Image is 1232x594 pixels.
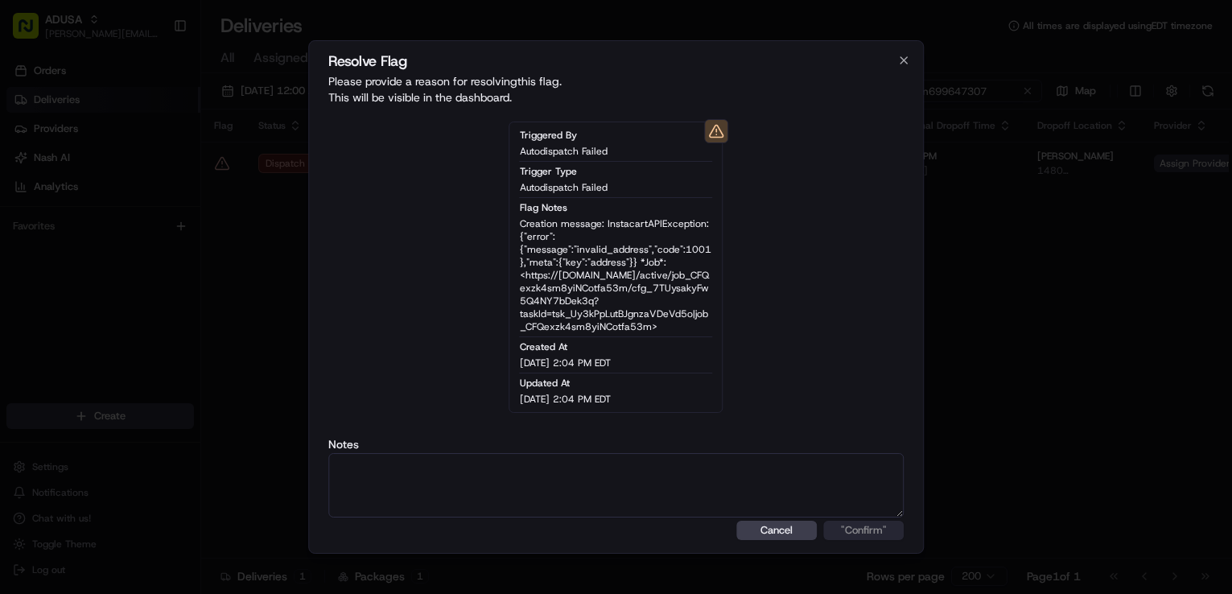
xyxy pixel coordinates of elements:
button: See all [249,206,293,225]
div: We're available if you need us! [72,170,221,183]
a: Powered byPylon [113,355,195,368]
span: Creation message: InstacartAPIException: {"error":{"message":"invalid_address","code":1001},"meta... [520,217,713,333]
span: Triggered By [520,129,577,142]
span: Autodispatch Failed [520,145,608,158]
a: 📗Knowledge Base [10,310,130,339]
p: Please provide a reason for resolving this flag . This will be visible in the dashboard. [328,73,904,105]
div: 📗 [16,318,29,331]
div: Past conversations [16,209,108,222]
span: [DATE] 2:04 PM EDT [520,357,611,369]
img: 1736555255976-a54dd68f-1ca7-489b-9aae-adbdc363a1c4 [16,154,45,183]
a: 💻API Documentation [130,310,265,339]
span: Pylon [160,356,195,368]
span: [PERSON_NAME] [50,250,130,262]
img: Nash [16,16,48,48]
div: Start new chat [72,154,264,170]
span: Trigger Type [520,165,577,178]
button: Start new chat [274,159,293,178]
img: 9188753566659_6852d8bf1fb38e338040_72.png [34,154,63,183]
span: Updated At [520,377,570,390]
span: [DATE] [142,250,175,262]
span: API Documentation [152,316,258,332]
label: Notes [328,439,904,450]
span: [DATE] 2:04 PM EDT [520,393,611,406]
span: Flag Notes [520,201,567,214]
span: Autodispatch Failed [520,181,608,194]
div: 💻 [136,318,149,331]
img: JAMES SWIONTEK [16,234,42,260]
p: Welcome 👋 [16,64,293,90]
span: Knowledge Base [32,316,123,332]
button: Cancel [736,521,817,540]
input: Clear [42,104,266,121]
h2: Resolve Flag [328,54,904,68]
span: Created At [520,340,567,353]
span: • [134,250,139,262]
